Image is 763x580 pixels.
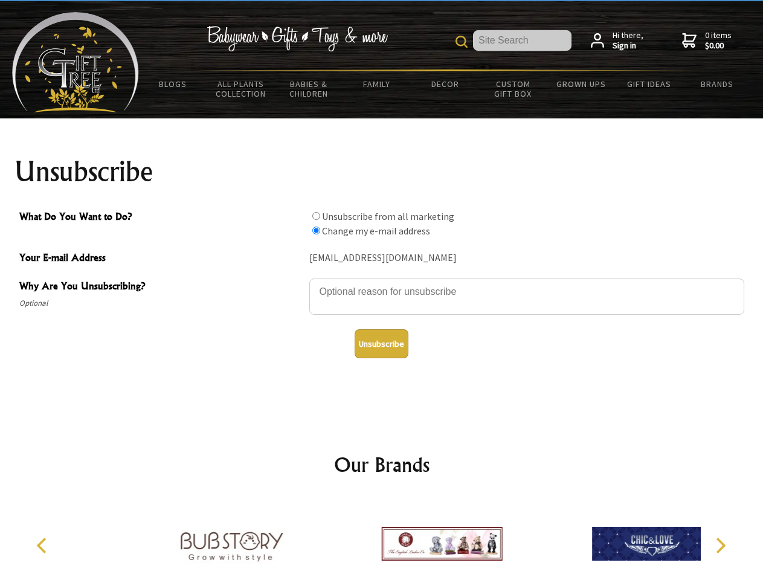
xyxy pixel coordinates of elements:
input: Site Search [473,30,571,51]
a: 0 items$0.00 [682,30,732,51]
a: Hi there,Sign in [591,30,643,51]
textarea: Why Are You Unsubscribing? [309,279,744,315]
strong: $0.00 [705,40,732,51]
label: Change my e-mail address [322,225,430,237]
button: Next [707,532,733,559]
input: What Do You Want to Do? [312,227,320,234]
button: Previous [30,532,57,559]
span: Optional [19,296,303,311]
a: Brands [683,71,752,97]
a: All Plants Collection [207,71,275,106]
a: Decor [411,71,479,97]
a: Gift Ideas [615,71,683,97]
div: [EMAIL_ADDRESS][DOMAIN_NAME] [309,249,744,268]
label: Unsubscribe from all marketing [322,210,454,222]
h2: Our Brands [24,450,739,479]
input: What Do You Want to Do? [312,212,320,220]
a: Family [343,71,411,97]
a: Custom Gift Box [479,71,547,106]
img: product search [456,36,468,48]
h1: Unsubscribe [14,157,749,186]
button: Unsubscribe [355,329,408,358]
img: Babyware - Gifts - Toys and more... [12,12,139,112]
span: What Do You Want to Do? [19,209,303,227]
a: Babies & Children [275,71,343,106]
a: Grown Ups [547,71,615,97]
a: BLOGS [139,71,207,97]
img: Babywear - Gifts - Toys & more [207,26,388,51]
strong: Sign in [613,40,643,51]
span: Hi there, [613,30,643,51]
span: Your E-mail Address [19,250,303,268]
span: 0 items [705,30,732,51]
span: Why Are You Unsubscribing? [19,279,303,296]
